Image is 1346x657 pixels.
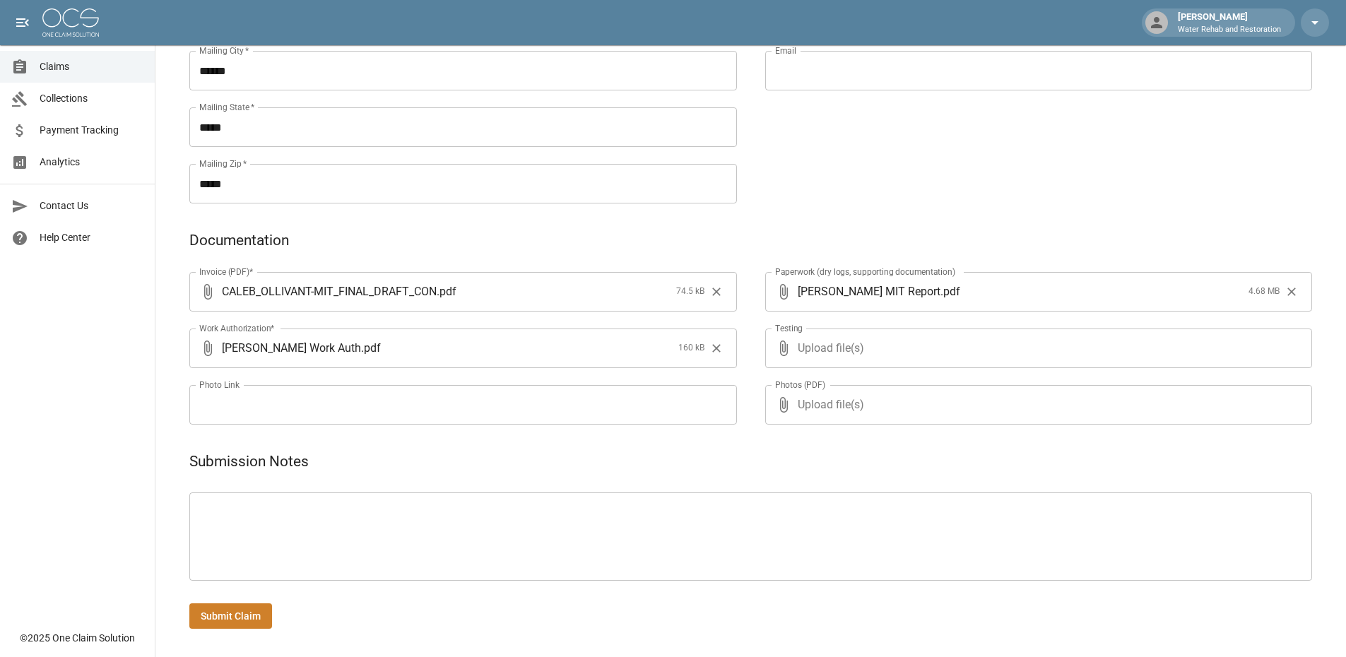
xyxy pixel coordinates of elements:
label: Mailing Zip [199,158,247,170]
span: [PERSON_NAME] MIT Report [798,283,940,300]
span: . pdf [437,283,456,300]
span: Help Center [40,230,143,245]
span: Payment Tracking [40,123,143,138]
button: Clear [706,338,727,359]
span: CALEB_OLLIVANT-MIT_FINAL_DRAFT_CON [222,283,437,300]
span: Analytics [40,155,143,170]
button: Clear [706,281,727,302]
span: . pdf [940,283,960,300]
label: Mailing State [199,101,254,113]
span: Contact Us [40,199,143,213]
label: Paperwork (dry logs, supporting documentation) [775,266,955,278]
label: Photo Link [199,379,240,391]
span: 74.5 kB [676,285,704,299]
div: © 2025 One Claim Solution [20,631,135,645]
label: Photos (PDF) [775,379,825,391]
span: 160 kB [678,341,704,355]
button: open drawer [8,8,37,37]
button: Clear [1281,281,1302,302]
span: [PERSON_NAME] Work Auth [222,340,361,356]
label: Work Authorization* [199,322,275,334]
label: Email [775,45,796,57]
p: Water Rehab and Restoration [1178,24,1281,36]
span: Upload file(s) [798,328,1275,368]
span: Claims [40,59,143,74]
span: Collections [40,91,143,106]
button: Submit Claim [189,603,272,629]
span: 4.68 MB [1248,285,1280,299]
label: Testing [775,322,803,334]
img: ocs-logo-white-transparent.png [42,8,99,37]
div: [PERSON_NAME] [1172,10,1287,35]
label: Invoice (PDF)* [199,266,254,278]
span: . pdf [361,340,381,356]
span: Upload file(s) [798,385,1275,425]
label: Mailing City [199,45,249,57]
